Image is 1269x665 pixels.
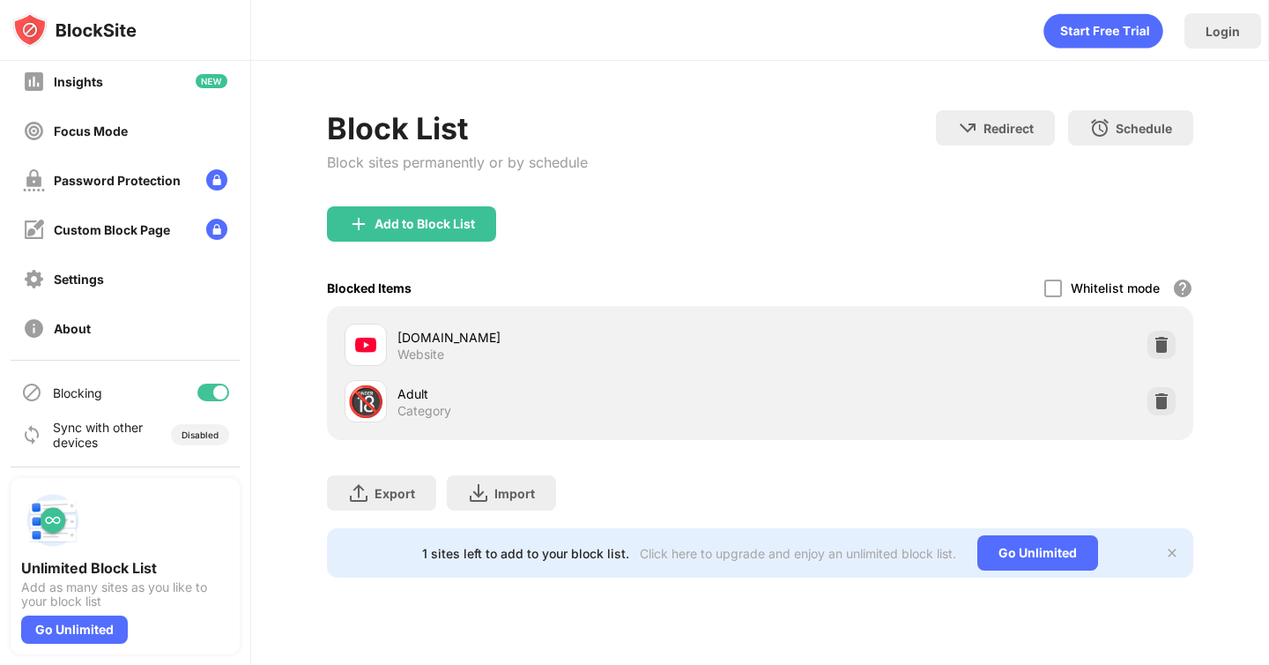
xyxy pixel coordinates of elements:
[1043,13,1163,49] div: animation
[355,334,376,355] img: favicons
[397,328,760,347] div: [DOMAIN_NAME]
[397,385,760,403] div: Adult
[397,347,444,362] div: Website
[12,12,137,48] img: logo-blocksite.svg
[983,121,1034,136] div: Redirect
[206,169,227,191] img: lock-menu.svg
[23,169,45,191] img: password-protection-off.svg
[21,382,42,403] img: blocking-icon.svg
[54,321,91,336] div: About
[375,217,475,231] div: Add to Block List
[21,489,85,552] img: push-block-list.svg
[54,123,128,138] div: Focus Mode
[54,272,104,287] div: Settings
[397,403,451,419] div: Category
[494,486,535,501] div: Import
[196,74,227,88] img: new-icon.svg
[54,222,170,237] div: Custom Block Page
[23,120,45,142] img: focus-off.svg
[1165,546,1179,560] img: x-button.svg
[347,384,384,420] div: 🔞
[206,219,227,240] img: lock-menu.svg
[375,486,415,501] div: Export
[21,616,128,644] div: Go Unlimited
[327,153,588,171] div: Block sites permanently or by schedule
[53,385,102,400] div: Blocking
[1071,280,1160,295] div: Whitelist mode
[23,268,45,290] img: settings-off.svg
[23,318,45,340] img: about-off.svg
[21,559,229,577] div: Unlimited Block List
[21,580,229,609] div: Add as many sites as you like to your block list
[640,546,956,561] div: Click here to upgrade and enjoy an unlimited block list.
[422,546,629,561] div: 1 sites left to add to your block list.
[23,219,45,241] img: customize-block-page-off.svg
[1116,121,1172,136] div: Schedule
[53,420,144,450] div: Sync with other devices
[327,280,412,295] div: Blocked Items
[182,430,219,440] div: Disabled
[327,110,588,146] div: Block List
[54,74,103,89] div: Insights
[54,173,181,188] div: Password Protection
[1206,24,1240,39] div: Login
[23,71,45,93] img: insights-off.svg
[977,535,1098,571] div: Go Unlimited
[21,424,42,445] img: sync-icon.svg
